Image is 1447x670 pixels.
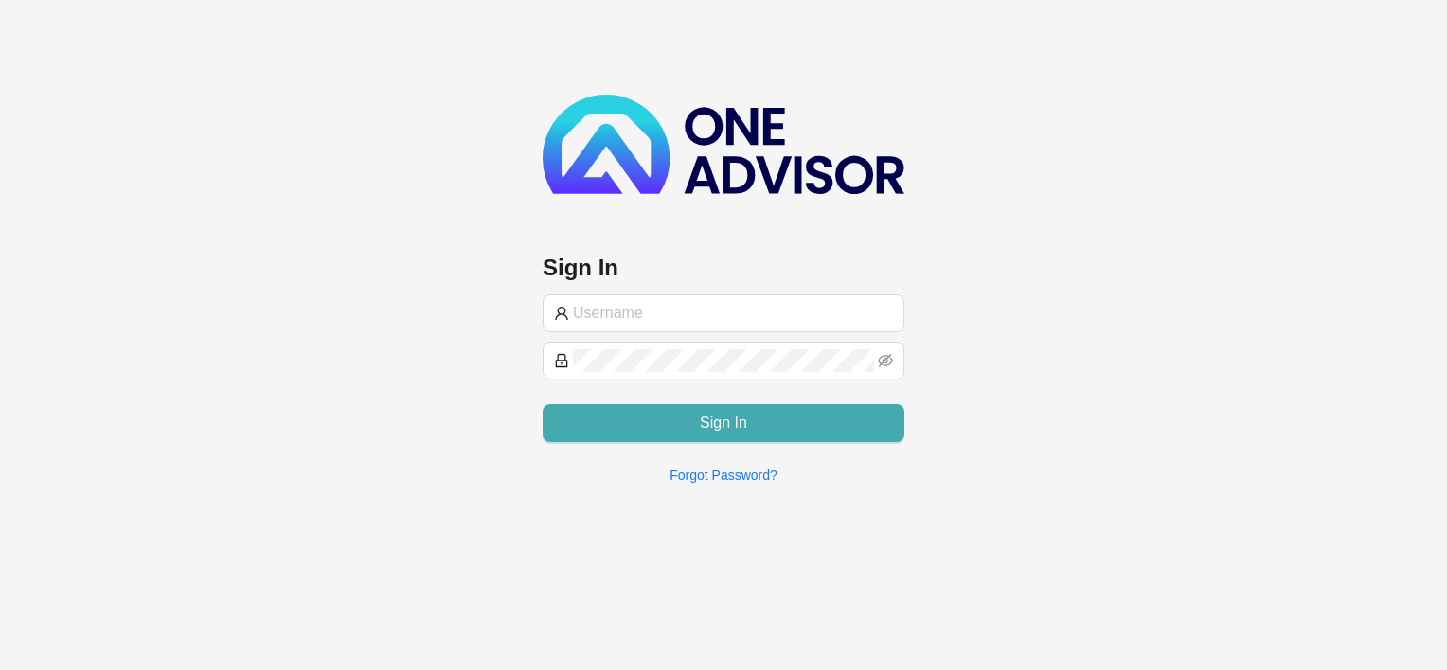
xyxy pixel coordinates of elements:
[700,412,747,434] span: Sign In
[543,95,904,194] img: b89e593ecd872904241dc73b71df2e41-logo-dark.svg
[878,353,893,368] span: eye-invisible
[670,467,777,483] a: Forgot Password?
[573,302,893,325] input: Username
[543,404,904,442] button: Sign In
[554,306,569,321] span: user
[543,253,904,283] h3: Sign In
[554,353,569,368] span: lock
